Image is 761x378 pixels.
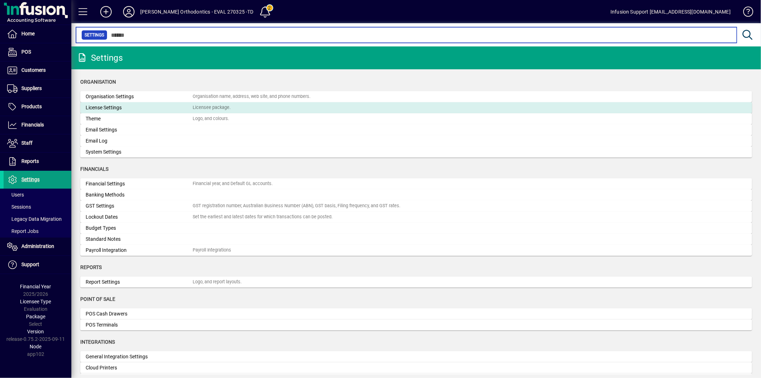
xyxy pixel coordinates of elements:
[80,319,752,330] a: POS Terminals
[7,228,39,234] span: Report Jobs
[80,339,115,345] span: Integrations
[193,279,242,285] div: Logo, and report layouts.
[80,362,752,373] a: Cloud Printers
[77,52,123,64] div: Settings
[80,200,752,212] a: GST SettingsGST registration number, Australian Business Number (ABN), GST basis, Filing frequenc...
[86,93,193,100] div: Organisation Settings
[4,153,71,170] a: Reports
[21,49,31,55] span: POS
[4,43,71,61] a: POS
[4,201,71,213] a: Sessions
[86,191,193,199] div: Banking Methods
[80,91,752,102] a: Organisation SettingsOrganisation name, address, web site, and phone numbers.
[4,98,71,116] a: Products
[21,31,35,36] span: Home
[21,243,54,249] span: Administration
[26,314,45,319] span: Package
[80,223,752,234] a: Budget Types
[80,178,752,189] a: Financial SettingsFinancial year, and Default GL accounts.
[21,104,42,109] span: Products
[193,180,273,187] div: Financial year, and Default GL accounts.
[86,321,193,329] div: POS Terminals
[193,93,310,100] div: Organisation name, address, web site, and phone numbers.
[86,364,193,372] div: Cloud Printers
[86,278,193,286] div: Report Settings
[21,262,39,267] span: Support
[4,189,71,201] a: Users
[4,116,71,134] a: Financials
[21,85,42,91] span: Suppliers
[80,102,752,113] a: License SettingsLicensee package.
[80,245,752,256] a: Payroll IntegrationPayroll Integrations
[86,148,193,156] div: System Settings
[610,6,731,18] div: Infusion Support [EMAIL_ADDRESS][DOMAIN_NAME]
[86,235,193,243] div: Standard Notes
[193,115,229,122] div: Logo, and colours.
[80,124,752,135] a: Email Settings
[4,25,71,43] a: Home
[20,299,51,304] span: Licensee Type
[80,113,752,124] a: ThemeLogo, and colours.
[86,353,193,360] div: General Integration Settings
[80,135,752,146] a: Email Log
[86,310,193,318] div: POS Cash Drawers
[4,256,71,274] a: Support
[86,202,193,210] div: GST Settings
[4,238,71,255] a: Administration
[7,192,24,198] span: Users
[86,137,193,145] div: Email Log
[4,213,71,225] a: Legacy Data Migration
[21,158,39,164] span: Reports
[30,344,42,349] span: Node
[80,264,102,270] span: Reports
[193,214,333,220] div: Set the earliest and latest dates for which transactions can be posted.
[4,80,71,98] a: Suppliers
[86,213,193,221] div: Lockout Dates
[86,224,193,232] div: Budget Types
[21,176,40,182] span: Settings
[80,308,752,319] a: POS Cash Drawers
[193,104,230,111] div: Licensee package.
[4,134,71,152] a: Staff
[80,79,116,85] span: Organisation
[21,67,46,73] span: Customers
[738,1,752,25] a: Knowledge Base
[85,31,104,39] span: Settings
[27,329,44,334] span: Version
[86,247,193,254] div: Payroll Integration
[80,296,115,302] span: Point of Sale
[80,351,752,362] a: General Integration Settings
[86,126,193,134] div: Email Settings
[7,216,62,222] span: Legacy Data Migration
[86,115,193,123] div: Theme
[95,5,117,18] button: Add
[193,247,231,254] div: Payroll Integrations
[80,234,752,245] a: Standard Notes
[86,104,193,111] div: License Settings
[21,140,32,146] span: Staff
[86,180,193,188] div: Financial Settings
[21,122,44,128] span: Financials
[140,6,254,18] div: [PERSON_NAME] Orthodontics - EVAL 270325 -TD
[80,166,108,172] span: Financials
[7,204,31,210] span: Sessions
[80,146,752,158] a: System Settings
[4,61,71,79] a: Customers
[4,225,71,237] a: Report Jobs
[117,5,140,18] button: Profile
[80,212,752,223] a: Lockout DatesSet the earliest and latest dates for which transactions can be posted.
[80,189,752,200] a: Banking Methods
[80,277,752,288] a: Report SettingsLogo, and report layouts.
[20,284,51,289] span: Financial Year
[193,203,400,209] div: GST registration number, Australian Business Number (ABN), GST basis, Filing frequency, and GST r...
